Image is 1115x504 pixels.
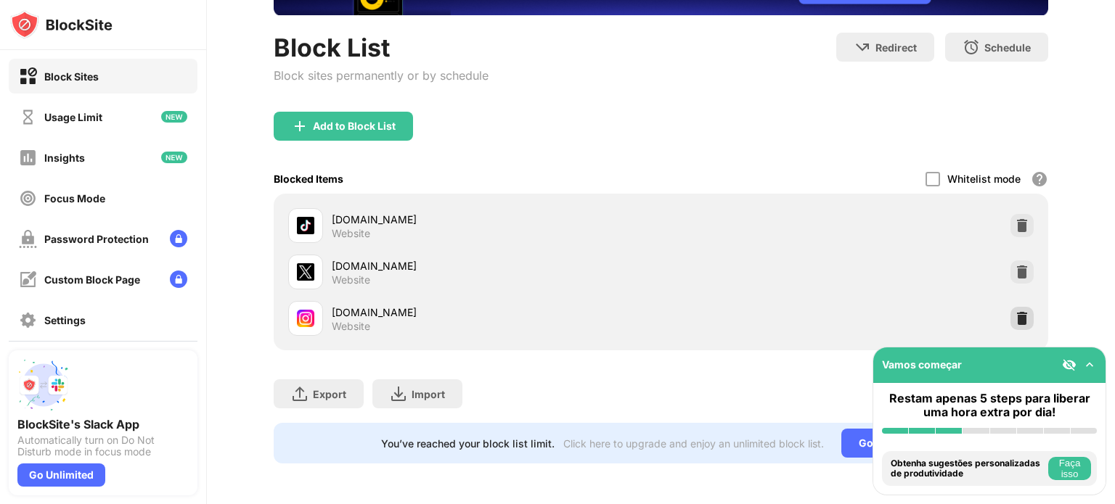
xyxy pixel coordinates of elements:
[19,270,37,289] img: customize-block-page-off.svg
[332,227,370,240] div: Website
[313,120,396,132] div: Add to Block List
[875,41,917,54] div: Redirect
[44,233,149,245] div: Password Protection
[274,68,489,83] div: Block sites permanently or by schedule
[381,437,555,450] div: You’ve reached your block list limit.
[841,429,941,458] div: Go Unlimited
[44,314,86,326] div: Settings
[44,111,102,123] div: Usage Limit
[44,273,140,286] div: Custom Block Page
[947,173,1021,185] div: Whitelist mode
[332,305,661,320] div: [DOMAIN_NAME]
[297,310,314,327] img: favicons
[563,437,824,450] div: Click here to upgrade and enjoy an unlimited block list.
[274,173,343,185] div: Blocked Items
[17,417,189,431] div: BlockSite's Slack App
[19,230,37,248] img: password-protection-off.svg
[1062,358,1077,372] img: eye-not-visible.svg
[170,270,187,288] img: lock-menu.svg
[10,10,113,39] img: logo-blocksite.svg
[17,434,189,458] div: Automatically turn on Do Not Disturb mode in focus mode
[19,108,37,126] img: time-usage-off.svg
[332,212,661,227] div: [DOMAIN_NAME]
[170,230,187,247] img: lock-menu.svg
[412,388,445,400] div: Import
[44,192,105,205] div: Focus Mode
[882,358,962,371] div: Vamos começar
[297,217,314,234] img: favicons
[297,263,314,281] img: favicons
[44,70,99,83] div: Block Sites
[274,33,489,62] div: Block List
[161,111,187,123] img: new-icon.svg
[17,463,105,487] div: Go Unlimited
[313,388,346,400] div: Export
[19,311,37,329] img: settings-off.svg
[332,273,370,286] div: Website
[17,359,70,411] img: push-slack.svg
[19,67,37,86] img: block-on.svg
[1048,457,1091,480] button: Faça isso
[332,320,370,333] div: Website
[882,392,1097,419] div: Restam apenas 5 steps para liberar uma hora extra por dia!
[19,149,37,167] img: insights-off.svg
[161,152,187,163] img: new-icon.svg
[332,258,661,273] div: [DOMAIN_NAME]
[44,152,85,164] div: Insights
[1082,358,1097,372] img: omni-setup-toggle.svg
[19,189,37,207] img: focus-off.svg
[891,458,1045,479] div: Obtenha sugestões personalizadas de produtividade
[984,41,1031,54] div: Schedule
